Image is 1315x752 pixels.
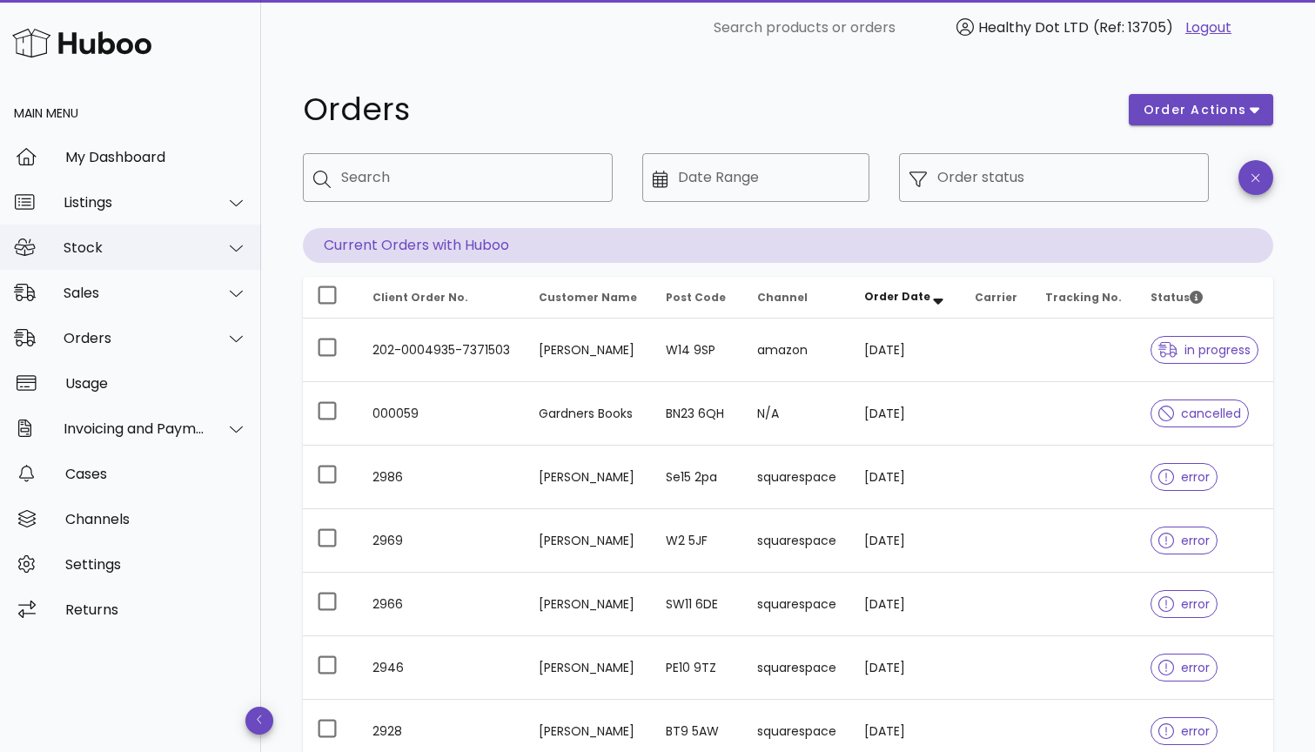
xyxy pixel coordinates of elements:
[525,636,652,700] td: [PERSON_NAME]
[850,446,961,509] td: [DATE]
[743,446,851,509] td: squarespace
[65,511,247,527] div: Channels
[64,420,205,437] div: Invoicing and Payments
[850,573,961,636] td: [DATE]
[1031,277,1137,319] th: Tracking No.
[64,285,205,301] div: Sales
[743,573,851,636] td: squarespace
[359,573,525,636] td: 2966
[1158,407,1241,420] span: cancelled
[652,636,743,700] td: PE10 9TZ
[359,636,525,700] td: 2946
[743,319,851,382] td: amazon
[1158,598,1210,610] span: error
[1158,471,1210,483] span: error
[743,382,851,446] td: N/A
[525,382,652,446] td: Gardners Books
[359,382,525,446] td: 000059
[539,290,637,305] span: Customer Name
[1045,290,1122,305] span: Tracking No.
[1143,101,1247,119] span: order actions
[652,319,743,382] td: W14 9SP
[652,277,743,319] th: Post Code
[1185,17,1231,38] a: Logout
[1151,290,1203,305] span: Status
[850,509,961,573] td: [DATE]
[65,149,247,165] div: My Dashboard
[303,228,1273,263] p: Current Orders with Huboo
[65,466,247,482] div: Cases
[743,277,851,319] th: Channel
[1129,94,1273,125] button: order actions
[975,290,1017,305] span: Carrier
[850,277,961,319] th: Order Date: Sorted descending. Activate to remove sorting.
[64,330,205,346] div: Orders
[1137,277,1273,319] th: Status
[359,319,525,382] td: 202-0004935-7371503
[1158,344,1251,356] span: in progress
[1158,534,1210,547] span: error
[743,509,851,573] td: squarespace
[652,509,743,573] td: W2 5JF
[372,290,468,305] span: Client Order No.
[850,319,961,382] td: [DATE]
[65,556,247,573] div: Settings
[652,573,743,636] td: SW11 6DE
[1158,661,1210,674] span: error
[64,194,205,211] div: Listings
[303,94,1108,125] h1: Orders
[525,573,652,636] td: [PERSON_NAME]
[65,601,247,618] div: Returns
[1158,725,1210,737] span: error
[743,636,851,700] td: squarespace
[1093,17,1173,37] span: (Ref: 13705)
[359,277,525,319] th: Client Order No.
[359,446,525,509] td: 2986
[64,239,205,256] div: Stock
[652,446,743,509] td: Se15 2pa
[525,319,652,382] td: [PERSON_NAME]
[961,277,1031,319] th: Carrier
[850,636,961,700] td: [DATE]
[666,290,726,305] span: Post Code
[757,290,808,305] span: Channel
[65,375,247,392] div: Usage
[864,289,930,304] span: Order Date
[978,17,1089,37] span: Healthy Dot LTD
[525,509,652,573] td: [PERSON_NAME]
[359,509,525,573] td: 2969
[525,446,652,509] td: [PERSON_NAME]
[12,24,151,62] img: Huboo Logo
[525,277,652,319] th: Customer Name
[850,382,961,446] td: [DATE]
[652,382,743,446] td: BN23 6QH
